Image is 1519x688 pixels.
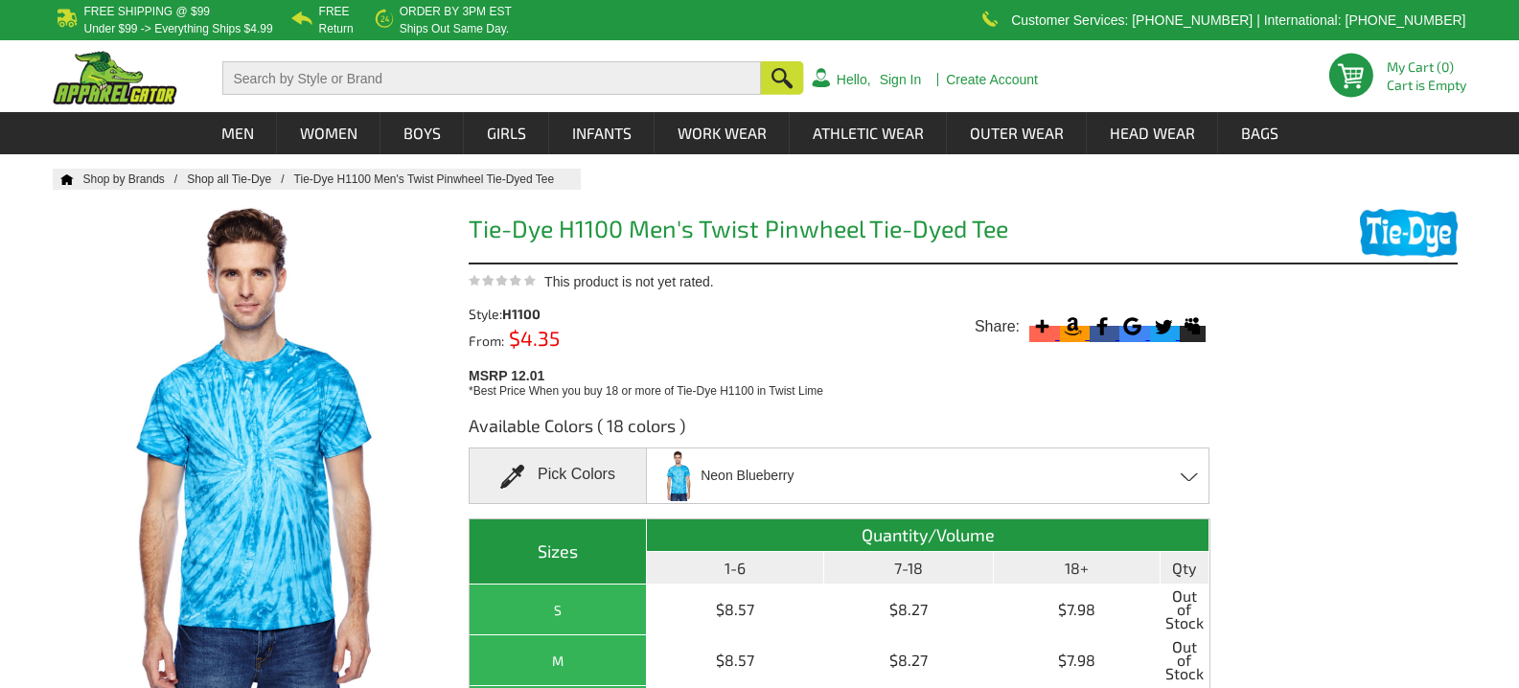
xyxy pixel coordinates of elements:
a: Head Wear [1088,112,1217,154]
a: Athletic Wear [791,112,946,154]
svg: More [1029,313,1055,339]
span: Cart is Empty [1387,79,1466,92]
p: ships out same day. [400,23,512,34]
div: S [474,598,641,622]
li: My Cart (0) [1387,60,1459,74]
a: Create Account [946,73,1038,86]
p: Customer Services: [PHONE_NUMBER] | International: [PHONE_NUMBER] [1011,14,1465,26]
a: Outer Wear [948,112,1086,154]
a: Shop all Tie-Dye [187,172,293,186]
h1: Tie-Dye H1100 Men's Twist Pinwheel Tie-Dyed Tee [469,217,1210,246]
a: Hello, [837,73,871,86]
svg: Google Bookmark [1119,313,1145,339]
td: $7.98 [994,635,1160,686]
th: Qty [1161,552,1209,585]
td: $8.57 [647,585,824,635]
th: Quantity/Volume [647,519,1209,552]
a: Women [278,112,380,154]
a: Home [53,173,74,185]
b: Free [319,5,350,18]
svg: Twitter [1150,313,1176,339]
span: Share: [975,317,1020,336]
th: 7-18 [824,552,994,585]
img: ApparelGator [53,51,177,104]
img: Tie-Dye [1360,209,1458,258]
td: $7.98 [994,585,1160,635]
a: Sign In [880,73,922,86]
span: *Best Price When you buy 18 or more of Tie-Dye H1100 in Twist Lime [469,384,823,398]
div: Style: [469,308,656,321]
a: Boys [381,112,463,154]
td: $8.27 [824,635,994,686]
svg: Amazon [1060,313,1086,339]
b: Order by 3PM EST [400,5,512,18]
div: Pick Colors [469,447,647,504]
input: Search by Style or Brand [222,61,760,95]
span: H1100 [502,306,541,322]
div: M [474,649,641,673]
a: Men [199,112,276,154]
span: Neon Blueberry [701,459,794,493]
svg: Myspace [1180,313,1206,339]
b: Free Shipping @ $99 [83,5,210,18]
p: under $99 -> everything ships $4.99 [83,23,272,34]
span: This product is not yet rated. [544,274,714,289]
img: This product is not yet rated. [469,274,536,287]
div: MSRP 12.01 [469,363,1217,400]
a: Girls [465,112,548,154]
span: Out of Stock [1165,589,1204,630]
th: Sizes [470,519,647,585]
a: Work Wear [656,112,789,154]
h3: Available Colors ( 18 colors ) [469,414,1210,447]
div: From: [469,331,656,348]
a: Infants [550,112,654,154]
a: Tie-Dye H1100 Men's Twist Pinwheel Tie-Dyed Tee [294,172,574,186]
a: Bags [1219,112,1300,154]
th: 18+ [994,552,1160,585]
img: Neon Blueberry [658,450,699,501]
td: $8.57 [647,635,824,686]
svg: Facebook [1090,313,1116,339]
span: Out of Stock [1165,640,1204,680]
p: Return [319,23,354,34]
td: $8.27 [824,585,994,635]
th: 1-6 [647,552,824,585]
span: $4.35 [504,326,560,350]
a: Shop by Brands [82,172,187,186]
